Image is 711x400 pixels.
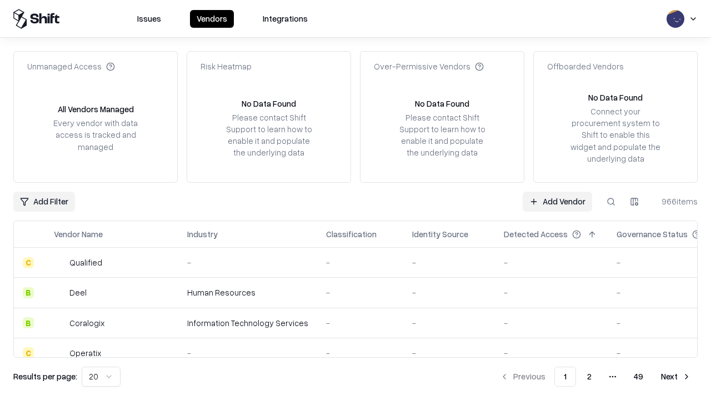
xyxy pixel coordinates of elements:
[415,98,469,109] div: No Data Found
[187,347,308,359] div: -
[13,192,75,212] button: Add Filter
[653,196,698,207] div: 966 items
[412,287,486,298] div: -
[654,367,698,387] button: Next
[256,10,314,28] button: Integrations
[374,61,484,72] div: Over-Permissive Vendors
[504,257,599,268] div: -
[201,61,252,72] div: Risk Heatmap
[504,347,599,359] div: -
[493,367,698,387] nav: pagination
[190,10,234,28] button: Vendors
[625,367,652,387] button: 49
[69,257,102,268] div: Qualified
[523,192,592,212] a: Add Vendor
[412,317,486,329] div: -
[23,287,34,298] div: B
[13,371,77,382] p: Results per page:
[242,98,296,109] div: No Data Found
[569,106,662,164] div: Connect your procurement system to Shift to enable this widget and populate the underlying data
[131,10,168,28] button: Issues
[23,317,34,328] div: B
[23,257,34,268] div: C
[54,317,65,328] img: Coralogix
[69,317,104,329] div: Coralogix
[326,257,394,268] div: -
[504,228,568,240] div: Detected Access
[326,287,394,298] div: -
[187,317,308,329] div: Information Technology Services
[412,228,468,240] div: Identity Source
[326,228,377,240] div: Classification
[49,117,142,152] div: Every vendor with data access is tracked and managed
[223,112,315,159] div: Please contact Shift Support to learn how to enable it and populate the underlying data
[69,347,101,359] div: Operatix
[554,367,576,387] button: 1
[412,347,486,359] div: -
[396,112,488,159] div: Please contact Shift Support to learn how to enable it and populate the underlying data
[69,287,87,298] div: Deel
[27,61,115,72] div: Unmanaged Access
[187,228,218,240] div: Industry
[54,228,103,240] div: Vendor Name
[58,103,134,115] div: All Vendors Managed
[326,317,394,329] div: -
[326,347,394,359] div: -
[54,287,65,298] img: Deel
[617,228,688,240] div: Governance Status
[23,347,34,358] div: C
[504,317,599,329] div: -
[187,287,308,298] div: Human Resources
[504,287,599,298] div: -
[187,257,308,268] div: -
[578,367,600,387] button: 2
[588,92,643,103] div: No Data Found
[547,61,624,72] div: Offboarded Vendors
[54,257,65,268] img: Qualified
[54,347,65,358] img: Operatix
[412,257,486,268] div: -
